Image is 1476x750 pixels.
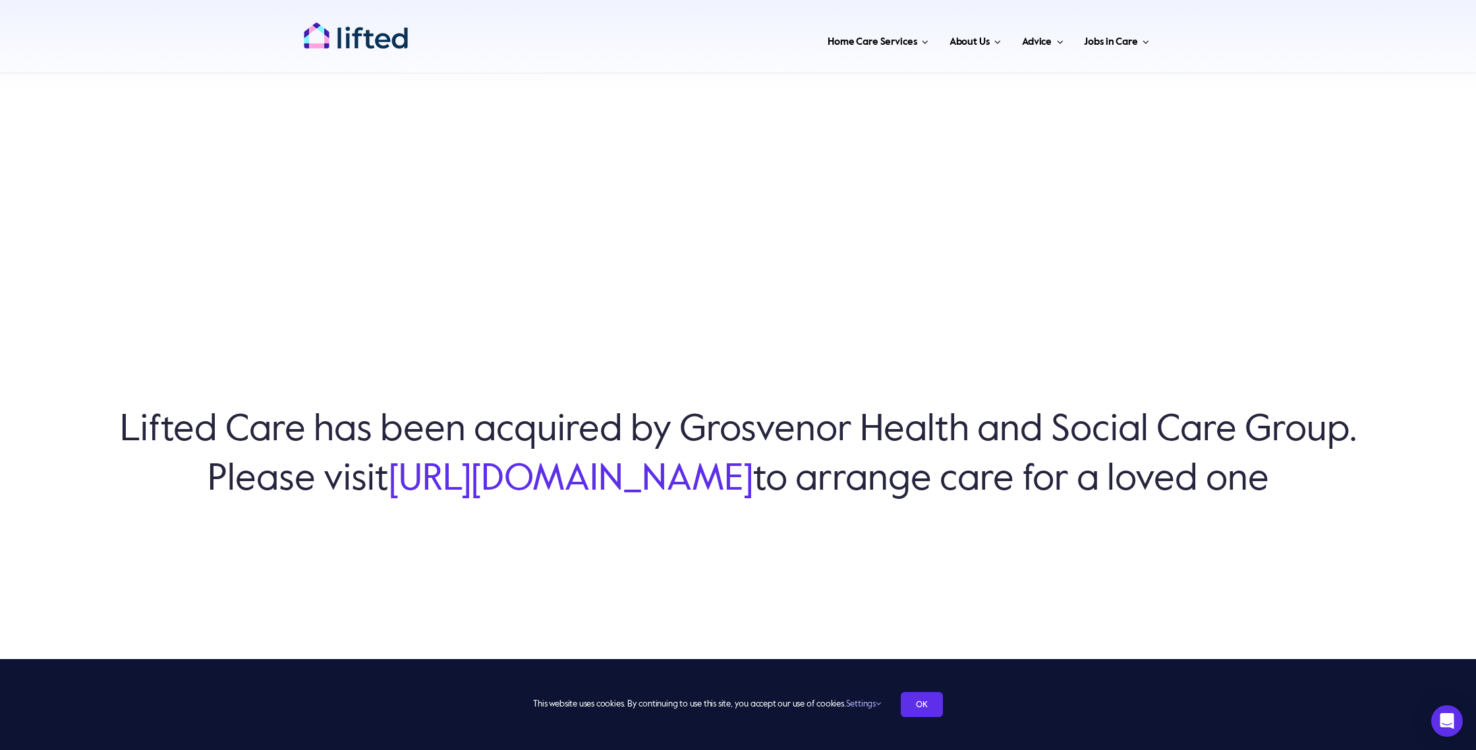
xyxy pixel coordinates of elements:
nav: Main Menu [451,20,1153,59]
a: [URL][DOMAIN_NAME] [389,461,753,498]
a: OK [901,692,943,717]
a: Advice [1018,20,1067,59]
span: Jobs in Care [1084,32,1137,53]
h6: Lifted Care has been acquired by Grosvenor Health and Social Care Group. Please visit to arrange ... [66,406,1410,505]
a: About Us [946,20,1005,59]
a: Home Care Services [824,20,932,59]
a: Jobs in Care [1080,20,1153,59]
a: Settings [846,700,881,708]
div: Open Intercom Messenger [1431,705,1463,737]
span: Home Care Services [828,32,917,53]
span: This website uses cookies. By continuing to use this site, you accept our use of cookies. [533,694,880,715]
span: About Us [950,32,990,53]
span: Advice [1022,32,1052,53]
a: lifted-logo [303,22,409,35]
